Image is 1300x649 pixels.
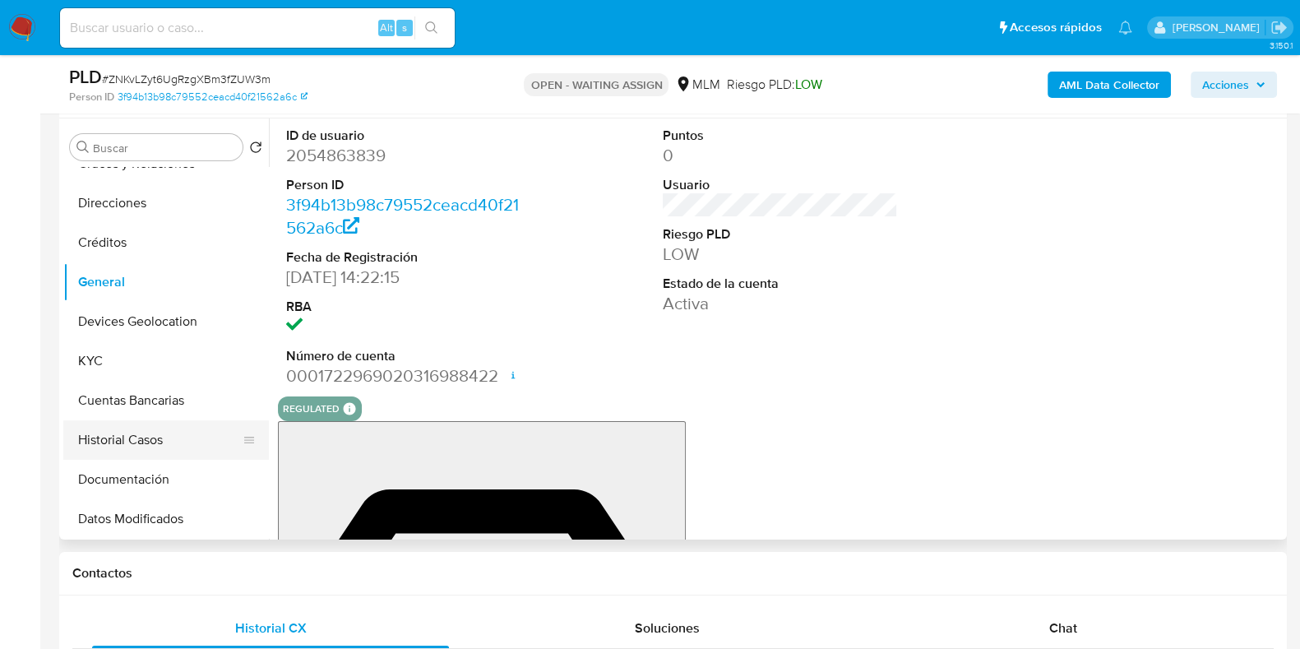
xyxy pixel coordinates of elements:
b: Person ID [69,90,114,104]
input: Buscar usuario o caso... [60,17,455,39]
p: OPEN - WAITING ASSIGN [524,73,669,96]
dd: LOW [663,243,898,266]
button: Documentación [63,460,269,499]
button: Acciones [1191,72,1277,98]
span: Soluciones [635,619,700,637]
dd: Activa [663,292,898,315]
button: AML Data Collector [1048,72,1171,98]
dt: Estado de la cuenta [663,275,898,293]
button: Cuentas Bancarias [63,381,269,420]
dd: 0001722969020316988422 [286,364,521,387]
dt: Riesgo PLD [663,225,898,243]
input: Buscar [93,141,236,155]
button: Créditos [63,223,269,262]
dt: Número de cuenta [286,347,521,365]
button: Direcciones [63,183,269,223]
button: search-icon [414,16,448,39]
button: Datos Modificados [63,499,269,539]
span: Accesos rápidos [1010,19,1102,36]
dt: RBA [286,298,521,316]
button: Volver al orden por defecto [249,141,262,159]
button: Devices Geolocation [63,302,269,341]
dt: ID de usuario [286,127,521,145]
a: 3f94b13b98c79552ceacd40f21562a6c [286,192,519,239]
span: Chat [1049,619,1077,637]
button: regulated [283,406,340,412]
span: Riesgo PLD: [726,76,821,94]
dt: Fecha de Registración [286,248,521,267]
span: s [402,20,407,35]
span: 3.150.1 [1269,39,1292,52]
button: Buscar [76,141,90,154]
span: Historial CX [235,619,307,637]
a: Salir [1270,19,1288,36]
dt: Person ID [286,176,521,194]
dd: [DATE] 14:22:15 [286,266,521,289]
a: 3f94b13b98c79552ceacd40f21562a6c [118,90,308,104]
button: Historial Casos [63,420,256,460]
a: Notificaciones [1118,21,1132,35]
dd: 2054863839 [286,144,521,167]
dt: Usuario [663,176,898,194]
span: # ZNKvLZyt6UgRzgXBm3fZUW3m [102,71,271,87]
b: PLD [69,63,102,90]
span: LOW [794,75,821,94]
dd: 0 [663,144,898,167]
b: AML Data Collector [1059,72,1159,98]
button: KYC [63,341,269,381]
p: carlos.soto@mercadolibre.com.mx [1172,20,1265,35]
h1: Contactos [72,565,1274,582]
dt: Puntos [663,127,898,145]
button: General [63,262,269,302]
span: Acciones [1202,72,1249,98]
span: Alt [380,20,393,35]
div: MLM [675,76,719,94]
